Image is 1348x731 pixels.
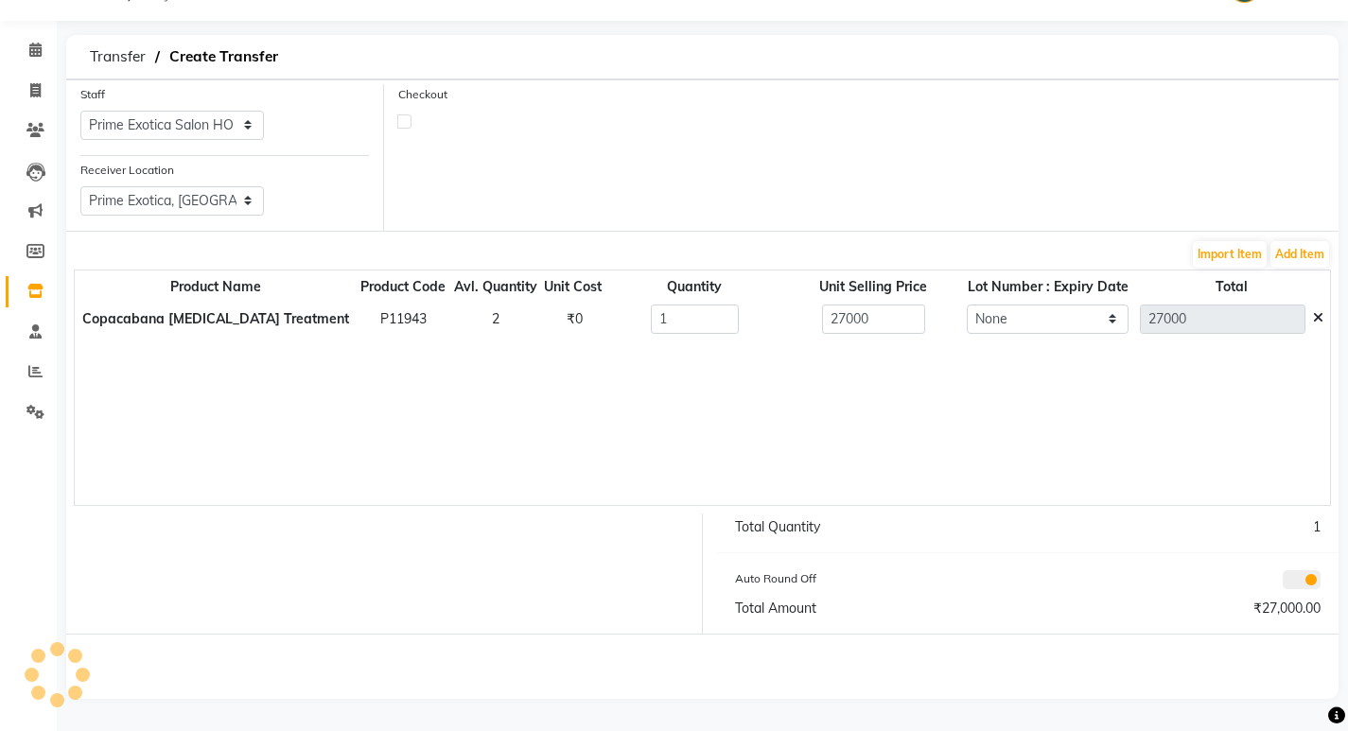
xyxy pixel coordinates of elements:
label: Checkout [398,86,447,103]
span: Transfer [80,40,155,74]
button: Add Item [1270,241,1329,268]
label: Staff [80,86,105,103]
th: Quantity [605,274,784,300]
div: Total Amount [721,599,1028,618]
th: Copacabana [MEDICAL_DATA] Treatment [75,300,357,339]
label: Auto Round Off [735,570,816,587]
th: Product Name [75,274,357,300]
th: Total [1133,274,1330,300]
th: Lot Number : Expiry Date [963,274,1133,300]
label: Receiver Location [80,162,174,179]
th: Unit Selling Price [784,274,963,300]
div: 2 [467,309,522,329]
div: 1 [1027,517,1335,537]
button: Import Item [1193,241,1267,268]
span: Create Transfer [160,40,288,74]
div: ₹27,000.00 [1027,599,1335,618]
div: ₹0 [552,309,594,329]
th: Product Code [357,274,449,300]
td: P11943 [357,300,449,339]
div: Total Quantity [721,517,1028,537]
th: Unit Cost [541,274,606,300]
th: Avl. Quantity [449,274,540,300]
